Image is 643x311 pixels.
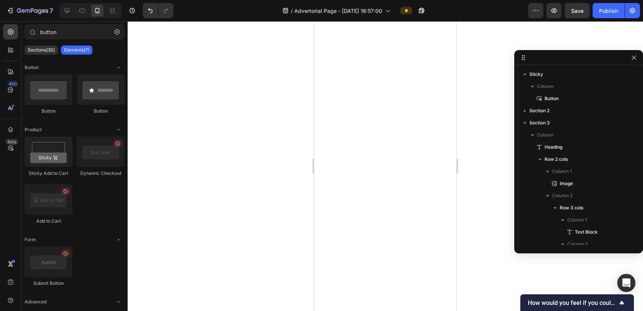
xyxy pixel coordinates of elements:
[25,108,72,115] div: Button
[25,236,36,243] span: Form
[593,3,624,18] button: Publish
[560,180,573,187] span: Image
[25,126,42,133] span: Product
[25,170,72,177] div: Sticky Add to Cart
[545,155,568,163] span: Row 2 cols
[294,7,382,15] span: Advertorial Page - [DATE] 16:57:00
[77,108,125,115] div: Button
[50,6,53,15] p: 7
[529,107,549,115] span: Section 2
[545,95,559,102] span: Button
[552,168,572,175] span: Column 1
[528,298,626,307] button: Show survey - How would you feel if you could no longer use GemPages?
[567,216,587,224] span: Column 1
[7,81,18,87] div: 450
[77,170,125,177] div: Dynamic Checkout
[291,7,293,15] span: /
[314,21,456,311] iframe: Design area
[112,124,125,136] span: Toggle open
[545,143,562,151] span: Heading
[143,3,173,18] div: Undo/Redo
[565,3,590,18] button: Save
[528,299,617,306] span: How would you feel if you could no longer use GemPages?
[529,119,550,127] span: Section 3
[537,83,554,90] span: Column
[567,240,588,248] span: Column 2
[617,274,635,292] div: Open Intercom Messenger
[6,139,18,145] div: Beta
[25,280,72,287] div: Submit Button
[25,298,47,305] span: Advanced
[112,296,125,308] span: Toggle open
[560,204,583,212] span: Row 3 cols
[552,192,573,199] span: Column 2
[575,228,598,236] span: Text Block
[599,7,618,15] div: Publish
[64,47,89,53] p: Elements(7)
[25,64,39,71] span: Button
[3,3,56,18] button: 7
[28,47,55,53] p: Sections(30)
[25,218,72,225] div: Add to Cart
[537,131,554,139] span: Column
[571,8,584,14] span: Save
[25,24,125,39] input: Search Sections & Elements
[112,234,125,246] span: Toggle open
[529,71,543,78] span: Sticky
[112,61,125,74] span: Toggle open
